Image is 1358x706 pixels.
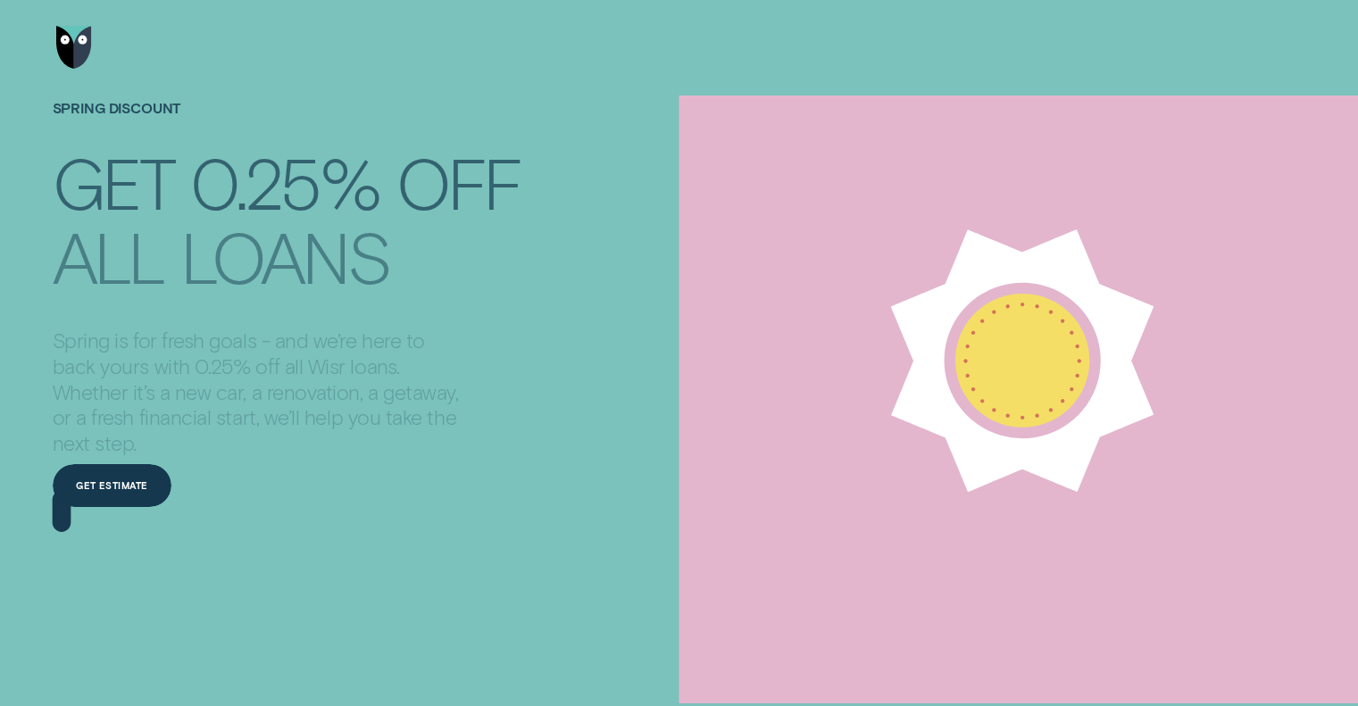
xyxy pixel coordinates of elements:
div: 0.25% [190,148,379,214]
a: Get estimate [53,464,171,507]
h4: Get 0.25% off all loans [53,138,521,271]
img: Wisr [56,26,92,69]
div: all [53,221,164,287]
div: loans [180,221,389,287]
div: off [396,148,521,214]
p: Spring is for fresh goals - and we’re here to back yours with 0.25% off all Wisr loans. Whether i... [53,328,465,456]
h1: SPRING DISCOUNT [53,100,521,144]
div: Get [53,148,174,214]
